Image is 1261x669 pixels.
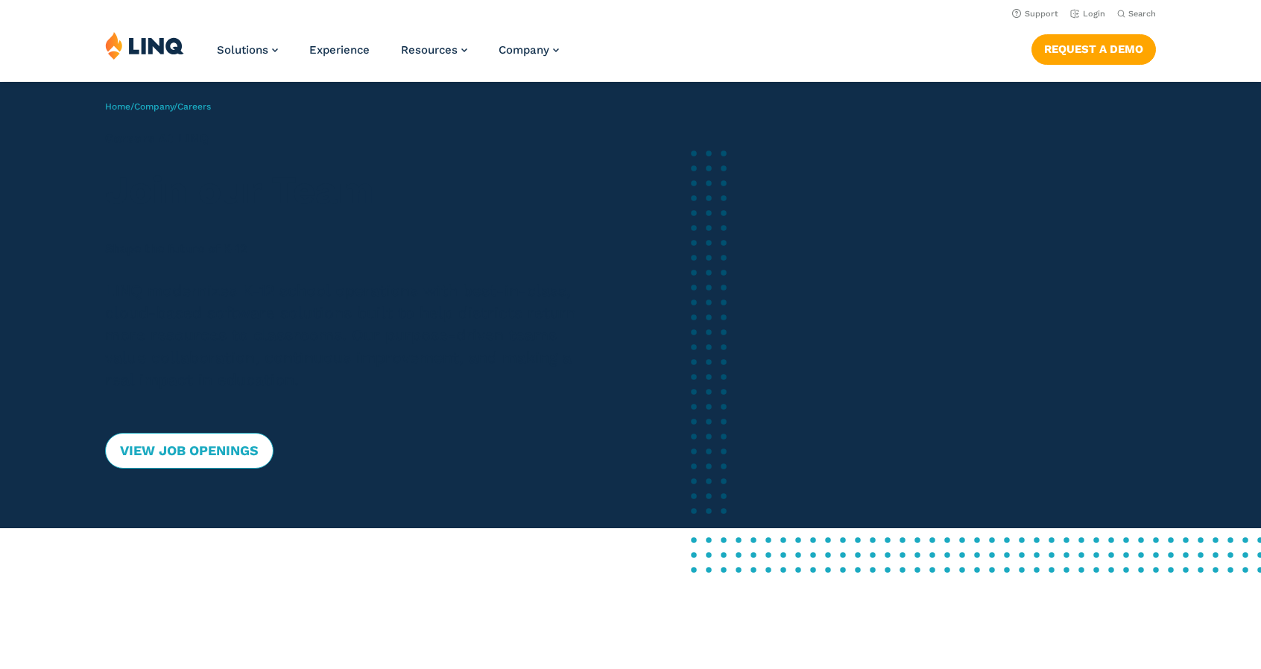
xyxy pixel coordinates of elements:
[499,43,549,57] span: Company
[309,43,370,57] a: Experience
[105,31,184,60] img: LINQ | K‑12 Software
[1031,34,1156,64] a: Request a Demo
[217,43,278,57] a: Solutions
[105,101,130,112] a: Home
[1070,9,1105,19] a: Login
[1012,9,1058,19] a: Support
[1128,9,1156,19] span: Search
[499,43,559,57] a: Company
[401,43,458,57] span: Resources
[105,433,274,469] a: View Job Openings
[105,130,602,148] h1: Careers at LINQ
[217,31,559,80] nav: Primary Navigation
[134,101,174,112] a: Company
[1031,31,1156,64] nav: Button Navigation
[401,43,467,57] a: Resources
[217,43,268,57] span: Solutions
[105,101,211,112] span: / /
[105,279,602,391] p: LINQ modernizes K-12 school operations with best-in-class, cloud-based software solutions built t...
[105,168,602,213] h2: Join our Team
[177,101,211,112] span: Careers
[105,240,602,258] p: Shape the future of K-12
[1117,8,1156,19] button: Open Search Bar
